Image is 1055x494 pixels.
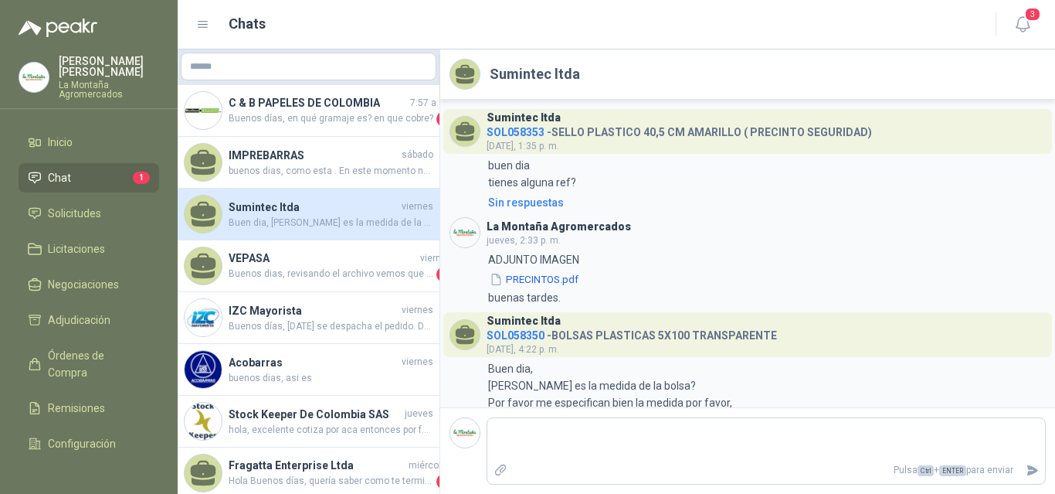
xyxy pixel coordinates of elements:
[19,199,159,228] a: Solicitudes
[19,341,159,387] a: Órdenes de Compra
[178,85,439,137] a: Company LogoC & B PAPELES DE COLOMBIA7:57 a. m.Buenos días, en qué gramaje es? en que cobre?1
[178,240,439,292] a: VEPASAviernesBuenos dias, revisando el archivo vemos que manejan los precintos VP03A, los podemos...
[229,423,433,438] span: hola, excelente cotiza por aca entonces por favor.
[488,251,580,268] p: ADJUNTO IMAGEN
[178,344,439,396] a: Company LogoAcobarrasviernesbuenos dias, asi es
[488,157,576,191] p: buen dia tienes alguna ref?
[405,407,433,421] span: jueves
[19,128,159,157] a: Inicio
[185,92,222,129] img: Company Logo
[229,319,433,334] span: Buenos días, [DATE] se despacha el pedido. Debe estar llegando entre [DATE] y [DATE].
[229,354,399,371] h4: Acobarras
[436,474,452,489] span: 1
[487,317,561,325] h3: Sumintec ltda
[48,400,105,417] span: Remisiones
[488,194,564,211] div: Sin respuestas
[409,458,452,473] span: miércoles
[1009,11,1036,39] button: 3
[487,329,544,342] span: SOL058350
[19,63,49,92] img: Company Logo
[19,393,159,423] a: Remisiones
[19,305,159,335] a: Adjudicación
[178,189,439,240] a: Sumintec ltdaviernesBuen dia, [PERSON_NAME] es la medida de la bolsa? Por favor me especifican bi...
[229,164,433,179] span: buenos dias, como esta . En este momento no tengo muestra fisica para darsela, estoy esperando un...
[48,205,101,222] span: Solicitudes
[229,13,266,35] h1: Chats
[229,474,433,489] span: Hola Buenos días, quería saber como te termino de ir con la muestra del sobre
[229,250,417,267] h4: VEPASA
[487,126,544,138] span: SOL058353
[19,270,159,299] a: Negociaciones
[487,223,631,231] h3: La Montaña Agromercados
[402,355,433,370] span: viernes
[48,169,71,186] span: Chat
[48,276,119,293] span: Negociaciones
[19,163,159,192] a: Chat1
[488,289,561,306] p: buenas tardes.
[48,134,73,151] span: Inicio
[229,371,433,386] span: buenos dias, asi es
[178,396,439,448] a: Company LogoStock Keeper De Colombia SASjueveshola, excelente cotiza por aca entonces por favor.
[59,80,159,99] p: La Montaña Agromercados
[487,114,561,122] h3: Sumintec ltda
[133,172,150,184] span: 1
[487,457,514,484] label: Adjuntar archivos
[488,271,580,288] button: PRECINTOS.pdf
[48,435,116,452] span: Configuración
[229,199,399,216] h4: Sumintec ltda
[48,312,110,329] span: Adjudicación
[229,147,399,164] h4: IMPREBARRAS
[229,267,433,282] span: Buenos dias, revisando el archivo vemos que manejan los precintos VP03A, los podemos dejar al mis...
[487,122,872,137] h4: - SELLO PLASTICO 40,5 CM AMARILLO ( PRECINTO SEGURIDAD)
[185,403,222,440] img: Company Logo
[185,299,222,336] img: Company Logo
[436,267,452,282] span: 1
[59,56,159,77] p: [PERSON_NAME] [PERSON_NAME]
[450,218,480,247] img: Company Logo
[19,234,159,264] a: Licitaciones
[410,96,452,111] span: 7:57 a. m.
[229,216,433,230] span: Buen dia, [PERSON_NAME] es la medida de la bolsa? Por favor me especifican bien la medida por fav...
[229,302,399,319] h4: IZC Mayorista
[185,351,222,388] img: Company Logo
[402,199,433,214] span: viernes
[450,418,480,448] img: Company Logo
[487,141,559,152] span: [DATE], 1:35 p. m.
[918,465,934,476] span: Ctrl
[487,235,561,246] span: jueves, 2:33 p. m.
[485,194,1046,211] a: Sin respuestas
[488,360,734,445] p: Buen dia, [PERSON_NAME] es la medida de la bolsa? Por favor me especifican bien la medida por fav...
[487,344,559,355] span: [DATE], 4:22 p. m.
[48,347,144,381] span: Órdenes de Compra
[1024,7,1041,22] span: 3
[939,465,966,476] span: ENTER
[229,457,405,474] h4: Fragatta Enterprise Ltda
[48,240,105,257] span: Licitaciones
[436,111,452,127] span: 1
[514,457,1020,484] p: Pulsa + para enviar
[487,325,777,340] h4: - BOLSAS PLASTICAS 5X100 TRANSPARENTE
[19,429,159,458] a: Configuración
[1019,457,1045,484] button: Enviar
[229,94,407,111] h4: C & B PAPELES DE COLOMBIA
[402,303,433,318] span: viernes
[420,251,452,266] span: viernes
[178,292,439,344] a: Company LogoIZC MayoristaviernesBuenos días, [DATE] se despacha el pedido. Debe estar llegando en...
[19,19,97,37] img: Logo peakr
[178,137,439,189] a: IMPREBARRASsábadobuenos dias, como esta . En este momento no tengo muestra fisica para darsela, e...
[402,148,433,162] span: sábado
[229,111,433,127] span: Buenos días, en qué gramaje es? en que cobre?
[229,406,402,423] h4: Stock Keeper De Colombia SAS
[490,63,580,85] h2: Sumintec ltda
